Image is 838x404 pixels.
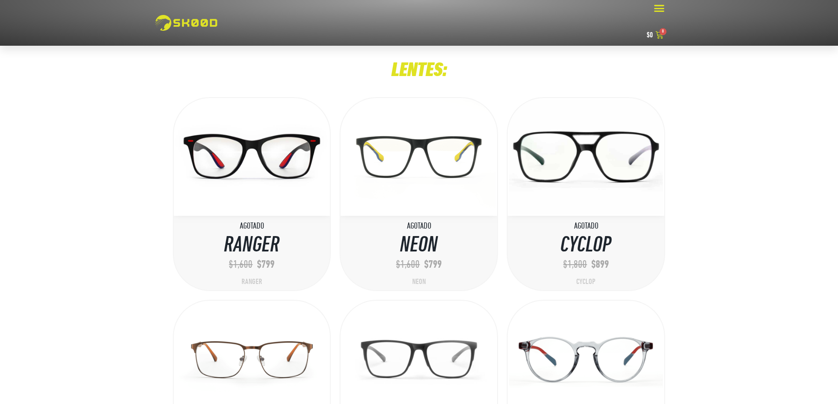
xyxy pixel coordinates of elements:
div: Agotado [174,218,330,235]
a: Cyclop [576,278,596,286]
h1: Neon [340,233,497,259]
span: $ [257,259,261,270]
div: Agotado [508,218,664,235]
bdi: 1,600 [229,259,252,270]
span: $ [591,259,596,270]
bdi: 1,800 [563,259,587,270]
a: Neon [412,278,426,286]
span: $ [424,259,428,270]
bdi: 799 [424,259,442,270]
span: $ [563,259,567,270]
bdi: 799 [257,259,274,270]
h2: LENTES: [173,58,666,84]
bdi: 0 [647,32,653,40]
bdi: 899 [591,259,609,270]
span: $ [647,32,650,40]
bdi: 1,600 [396,259,420,270]
a: $0 [636,25,674,46]
div: Agotado [340,218,497,235]
a: Ranger [242,278,262,286]
h1: Ranger [174,233,330,259]
span: $ [229,259,233,270]
span: $ [396,259,400,270]
h1: Cyclop [508,233,664,259]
